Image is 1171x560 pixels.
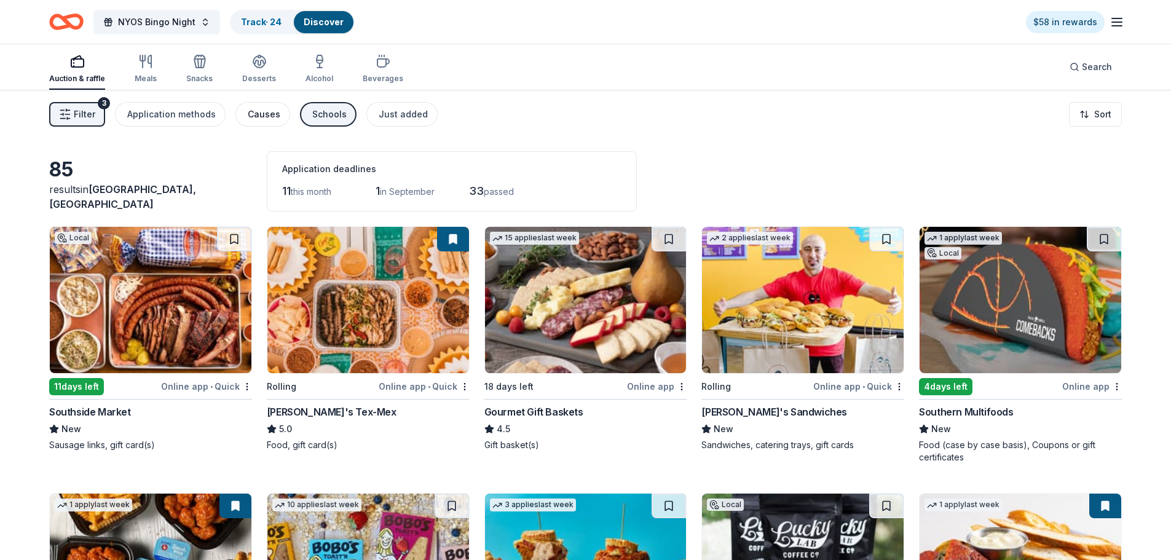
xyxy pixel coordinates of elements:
[267,227,469,373] img: Image for Chuy's Tex-Mex
[490,232,579,245] div: 15 applies last week
[49,74,105,84] div: Auction & raffle
[919,378,972,395] div: 4 days left
[484,404,583,419] div: Gourmet Gift Baskets
[484,226,687,451] a: Image for Gourmet Gift Baskets15 applieslast week18 days leftOnline appGourmet Gift Baskets4.5Gif...
[282,162,621,176] div: Application deadlines
[267,439,470,451] div: Food, gift card(s)
[248,107,280,122] div: Causes
[267,404,396,419] div: [PERSON_NAME]'s Tex-Mex
[300,102,357,127] button: Schools
[1094,107,1111,122] span: Sort
[49,404,131,419] div: Southside Market
[484,379,534,394] div: 18 days left
[161,379,252,394] div: Online app Quick
[925,499,1002,511] div: 1 apply last week
[49,226,252,451] a: Image for Southside MarketLocal11days leftOnline app•QuickSouthside MarketNewSausage links, gift ...
[135,74,157,84] div: Meals
[242,74,276,84] div: Desserts
[1062,379,1122,394] div: Online app
[813,379,904,394] div: Online app Quick
[1069,102,1122,127] button: Sort
[485,227,687,373] img: Image for Gourmet Gift Baskets
[267,379,296,394] div: Rolling
[306,74,333,84] div: Alcohol
[931,422,951,436] span: New
[919,404,1013,419] div: Southern Multifoods
[49,157,252,182] div: 85
[925,247,961,259] div: Local
[919,439,1122,463] div: Food (case by case basis), Coupons or gift certificates
[701,404,847,419] div: [PERSON_NAME]'s Sandwiches
[484,439,687,451] div: Gift basket(s)
[49,7,84,36] a: Home
[707,499,744,511] div: Local
[49,102,105,127] button: Filter3
[627,379,687,394] div: Online app
[49,182,252,211] div: results
[702,227,904,373] img: Image for Ike's Sandwiches
[363,49,403,90] button: Beverages
[312,107,347,122] div: Schools
[366,102,438,127] button: Just added
[920,227,1121,373] img: Image for Southern Multifoods
[49,183,196,210] span: [GEOGRAPHIC_DATA], [GEOGRAPHIC_DATA]
[707,232,793,245] div: 2 applies last week
[379,379,470,394] div: Online app Quick
[925,232,1002,245] div: 1 apply last week
[135,49,157,90] button: Meals
[484,186,514,197] span: passed
[701,379,731,394] div: Rolling
[267,226,470,451] a: Image for Chuy's Tex-MexRollingOnline app•Quick[PERSON_NAME]'s Tex-Mex5.0Food, gift card(s)
[714,422,733,436] span: New
[1060,55,1122,79] button: Search
[304,17,344,27] a: Discover
[49,439,252,451] div: Sausage links, gift card(s)
[49,49,105,90] button: Auction & raffle
[235,102,290,127] button: Causes
[115,102,226,127] button: Application methods
[74,107,95,122] span: Filter
[1026,11,1105,33] a: $58 in rewards
[55,232,92,244] div: Local
[363,74,403,84] div: Beverages
[272,499,361,511] div: 10 applies last week
[380,186,435,197] span: in September
[862,382,865,392] span: •
[279,422,292,436] span: 5.0
[50,227,251,373] img: Image for Southside Market
[428,382,430,392] span: •
[701,439,904,451] div: Sandwiches, catering trays, gift cards
[241,17,282,27] a: Track· 24
[186,74,213,84] div: Snacks
[49,378,104,395] div: 11 days left
[469,184,484,197] span: 33
[242,49,276,90] button: Desserts
[376,184,380,197] span: 1
[98,97,110,109] div: 3
[497,422,510,436] span: 4.5
[55,499,132,511] div: 1 apply last week
[701,226,904,451] a: Image for Ike's Sandwiches2 applieslast weekRollingOnline app•Quick[PERSON_NAME]'s SandwichesNewS...
[919,226,1122,463] a: Image for Southern Multifoods1 applylast weekLocal4days leftOnline appSouthern MultifoodsNewFood ...
[291,186,331,197] span: this month
[490,499,576,511] div: 3 applies last week
[118,15,195,30] span: NYOS Bingo Night
[127,107,216,122] div: Application methods
[1082,60,1112,74] span: Search
[61,422,81,436] span: New
[230,10,355,34] button: Track· 24Discover
[186,49,213,90] button: Snacks
[379,107,428,122] div: Just added
[210,382,213,392] span: •
[306,49,333,90] button: Alcohol
[282,184,291,197] span: 11
[49,183,196,210] span: in
[93,10,220,34] button: NYOS Bingo Night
